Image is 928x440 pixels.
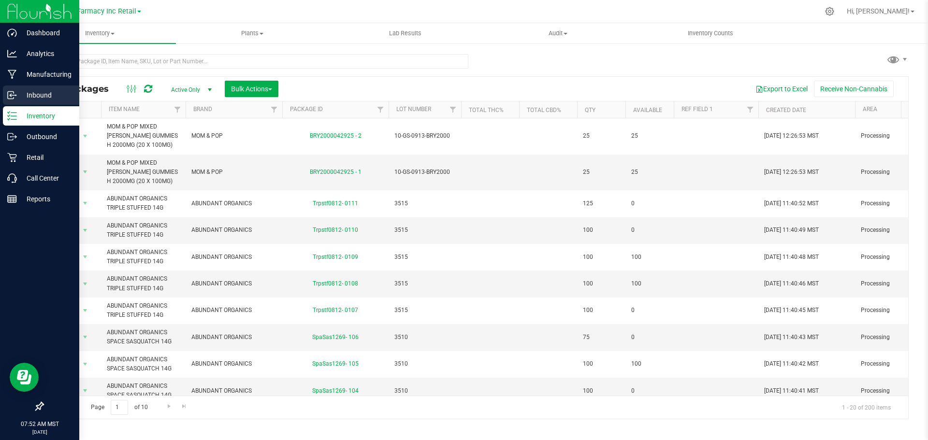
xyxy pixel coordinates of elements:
span: 3515 [394,306,455,315]
span: 100 [583,226,620,235]
a: SpaSas1269- 106 [312,334,359,341]
inline-svg: Reports [7,194,17,204]
span: ABUNDANT ORGANICS SPACE SASQUATCH 14G [107,328,180,346]
p: Inbound [17,89,75,101]
span: ABUNDANT ORGANICS [191,333,276,342]
span: Hi, [PERSON_NAME]! [847,7,910,15]
inline-svg: Inbound [7,90,17,100]
p: Reports [17,193,75,205]
inline-svg: Analytics [7,49,17,58]
span: ABUNDANT ORGANICS [191,199,276,208]
a: Trpstf0812- 0109 [313,254,358,260]
a: Package ID [290,106,323,113]
a: Area [863,106,877,113]
a: BRY2000042925 - 2 [310,132,362,139]
p: Outbound [17,131,75,142]
span: Processing [861,131,922,141]
span: ABUNDANT ORGANICS TRIPLE STUFFED 14G [107,194,180,213]
span: select [79,197,91,210]
inline-svg: Manufacturing [7,70,17,79]
p: Retail [17,152,75,163]
span: select [79,384,91,397]
span: ABUNDANT ORGANICS TRIPLE STUFFED 14G [107,301,180,320]
span: 125 [583,199,620,208]
span: [DATE] 11:40:49 MST [764,226,819,235]
span: Lab Results [376,29,435,38]
span: 100 [631,253,668,262]
span: Page of 10 [83,400,156,415]
a: Qty [585,107,595,114]
span: ABUNDANT ORGANICS [191,386,276,396]
span: [DATE] 11:40:43 MST [764,333,819,342]
span: [DATE] 11:40:45 MST [764,306,819,315]
iframe: Resource center [10,363,39,392]
p: [DATE] [4,428,75,436]
p: Call Center [17,172,75,184]
span: Processing [861,226,922,235]
span: 100 [583,279,620,288]
span: Processing [861,386,922,396]
span: [DATE] 11:40:48 MST [764,253,819,262]
span: select [79,277,91,291]
span: 100 [583,386,620,396]
span: Plants [176,29,328,38]
span: Audit [482,29,634,38]
inline-svg: Inventory [7,111,17,121]
span: 75 [583,333,620,342]
span: Processing [861,306,922,315]
span: Inventory Counts [675,29,746,38]
span: select [79,224,91,237]
span: select [79,165,91,179]
a: Total THC% [469,107,504,114]
span: MOM & POP [191,168,276,177]
span: select [79,304,91,317]
span: select [79,330,91,344]
span: 3515 [394,226,455,235]
p: Manufacturing [17,69,75,80]
a: Available [633,107,662,114]
span: ABUNDANT ORGANICS [191,226,276,235]
span: [DATE] 12:26:53 MST [764,131,819,141]
span: Globe Farmacy Inc Retail [57,7,136,15]
span: 100 [631,359,668,369]
span: select [79,357,91,371]
button: Receive Non-Cannabis [814,81,894,97]
a: Go to the last page [177,400,191,413]
span: 100 [583,306,620,315]
span: ABUNDANT ORGANICS TRIPLE STUFFED 14G [107,221,180,240]
span: 25 [631,168,668,177]
span: 25 [631,131,668,141]
a: Lab Results [329,23,481,43]
span: 10-GS-0913-BRY2000 [394,131,455,141]
span: 100 [583,253,620,262]
span: Processing [861,168,922,177]
span: [DATE] 11:40:41 MST [764,386,819,396]
span: Inventory [23,29,176,38]
a: Trpstf0812- 0110 [313,227,358,233]
a: Audit [481,23,634,43]
a: Trpstf0812- 0107 [313,307,358,313]
inline-svg: Retail [7,153,17,162]
a: Filter [742,101,758,118]
p: Analytics [17,48,75,59]
a: Plants [176,23,329,43]
span: 3515 [394,279,455,288]
span: Processing [861,253,922,262]
span: 3515 [394,253,455,262]
span: ABUNDANT ORGANICS [191,279,276,288]
span: Bulk Actions [231,85,272,93]
inline-svg: Dashboard [7,28,17,38]
a: Filter [445,101,461,118]
span: 100 [583,359,620,369]
a: Brand [193,106,212,113]
a: SpaSas1269- 104 [312,387,359,394]
a: Total CBD% [527,107,561,114]
span: [DATE] 12:26:53 MST [764,168,819,177]
a: Inventory [23,23,176,43]
a: SpaSas1269- 105 [312,360,359,367]
span: [DATE] 11:40:42 MST [764,359,819,369]
span: MOM & POP [191,131,276,141]
button: Bulk Actions [225,81,278,97]
inline-svg: Outbound [7,132,17,142]
span: select [79,129,91,143]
